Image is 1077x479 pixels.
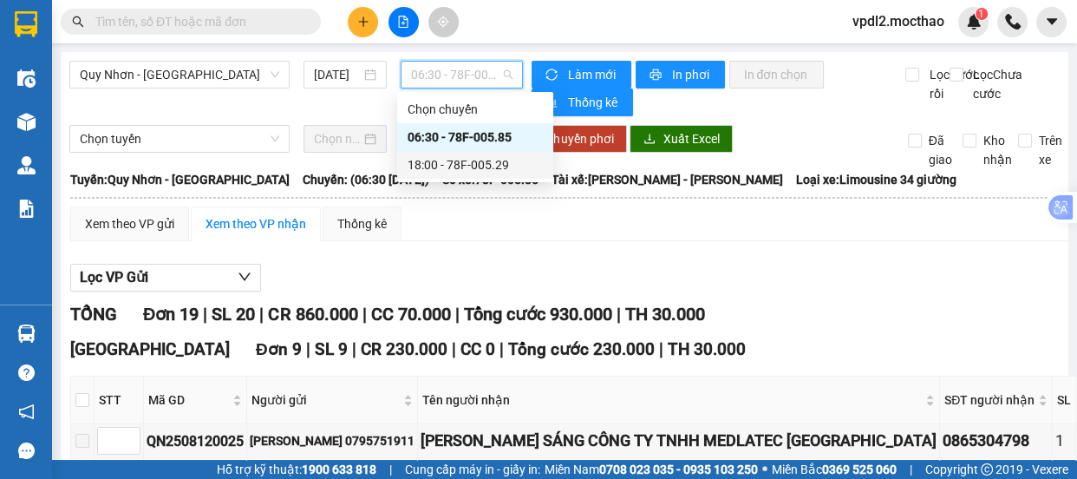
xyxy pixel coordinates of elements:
[250,431,414,450] div: [PERSON_NAME] 0795751911
[922,65,981,103] span: Lọc Cước rồi
[499,339,504,359] span: |
[80,126,279,152] span: Chọn tuyến
[314,129,361,148] input: Chọn ngày
[17,113,36,131] img: warehouse-icon
[405,460,540,479] span: Cung cấp máy in - giấy in:
[422,390,922,410] span: Tên người nhận
[302,463,376,476] strong: 1900 633 818
[545,69,560,82] span: sync
[822,463,897,476] strong: 0369 525 060
[940,424,1053,458] td: 0865304798
[922,131,959,169] span: Đã giao
[70,339,230,359] span: [GEOGRAPHIC_DATA]
[206,214,306,233] div: Xem theo VP nhận
[256,339,302,359] span: Đơn 9
[966,14,982,30] img: icon-new-feature
[148,390,229,410] span: Mã GD
[388,7,419,37] button: file-add
[17,200,36,218] img: solution-icon
[421,429,937,453] div: [PERSON_NAME] SÁNG CÔNG TY TNHH MEDLATEC [GEOGRAPHIC_DATA]
[1044,14,1060,30] span: caret-down
[352,339,356,359] span: |
[80,266,148,288] span: Lọc VP Gửi
[411,62,512,88] span: 06:30 - 78F-005.85
[337,214,387,233] div: Thống kê
[17,325,36,343] img: warehouse-icon
[95,377,144,424] th: STT
[567,65,617,84] span: Làm mới
[649,69,664,82] span: printer
[1005,14,1021,30] img: phone-icon
[389,460,392,479] span: |
[80,62,279,88] span: Quy Nhơn - Đà Lạt
[599,463,758,476] strong: 0708 023 035 - 0935 103 250
[428,7,459,37] button: aim
[408,100,543,119] div: Chọn chuyến
[624,304,704,325] span: TH 30.000
[532,61,631,89] button: syncLàm mới
[659,339,663,359] span: |
[636,61,725,89] button: printerIn phơi
[70,304,117,325] span: TỔNG
[370,304,450,325] span: CC 70.000
[259,304,264,325] span: |
[943,429,1049,453] div: 0865304798
[17,156,36,174] img: warehouse-icon
[303,170,429,189] span: Chuyến: (06:30 [DATE])
[762,466,767,473] span: ⚪️
[616,304,620,325] span: |
[15,11,37,37] img: logo-vxr
[532,125,627,153] button: Chuyển phơi
[397,16,409,28] span: file-add
[1036,7,1067,37] button: caret-down
[70,173,290,187] b: Tuyến: Quy Nhơn - [GEOGRAPHIC_DATA]
[18,404,35,420] span: notification
[729,61,824,89] button: In đơn chọn
[966,65,1025,103] span: Lọc Chưa cước
[95,12,300,31] input: Tìm tên, số ĐT hoặc mã đơn
[454,304,459,325] span: |
[460,339,495,359] span: CC 0
[1032,131,1069,169] span: Trên xe
[143,304,199,325] span: Đơn 19
[668,339,746,359] span: TH 30.000
[18,364,35,381] span: question-circle
[567,93,619,112] span: Thống kê
[463,304,611,325] span: Tổng cước 930.000
[361,339,447,359] span: CR 230.000
[17,69,36,88] img: warehouse-icon
[1053,377,1076,424] th: SL
[910,460,912,479] span: |
[508,339,655,359] span: Tổng cước 230.000
[362,304,366,325] span: |
[796,170,956,189] span: Loại xe: Limousine 34 giường
[144,424,247,458] td: QN2508120025
[85,214,174,233] div: Xem theo VP gửi
[772,460,897,479] span: Miền Bắc
[532,89,633,116] button: bar-chartThống kê
[452,339,456,359] span: |
[944,390,1035,410] span: SĐT người nhận
[1055,429,1073,453] div: 1
[238,270,251,284] span: down
[357,16,369,28] span: plus
[217,460,376,479] span: Hỗ trợ kỹ thuật:
[147,430,244,452] div: QN2508120025
[978,8,984,20] span: 1
[203,304,207,325] span: |
[552,170,783,189] span: Tài xế: [PERSON_NAME] - [PERSON_NAME]
[545,460,758,479] span: Miền Nam
[437,16,449,28] span: aim
[397,95,553,123] div: Chọn chuyến
[418,424,940,458] td: ĐẶNG VĂN SÁNG CÔNG TY TNHH MEDLATEC VIỆT NAM
[212,304,255,325] span: SL 20
[314,65,361,84] input: 13/08/2025
[663,129,719,148] span: Xuất Excel
[976,8,988,20] sup: 1
[348,7,378,37] button: plus
[408,155,543,174] div: 18:00 - 78F-005.29
[70,264,261,292] button: Lọc VP Gửi
[839,10,958,32] span: vpdl2.mocthao
[630,125,733,153] button: downloadXuất Excel
[18,443,35,459] span: message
